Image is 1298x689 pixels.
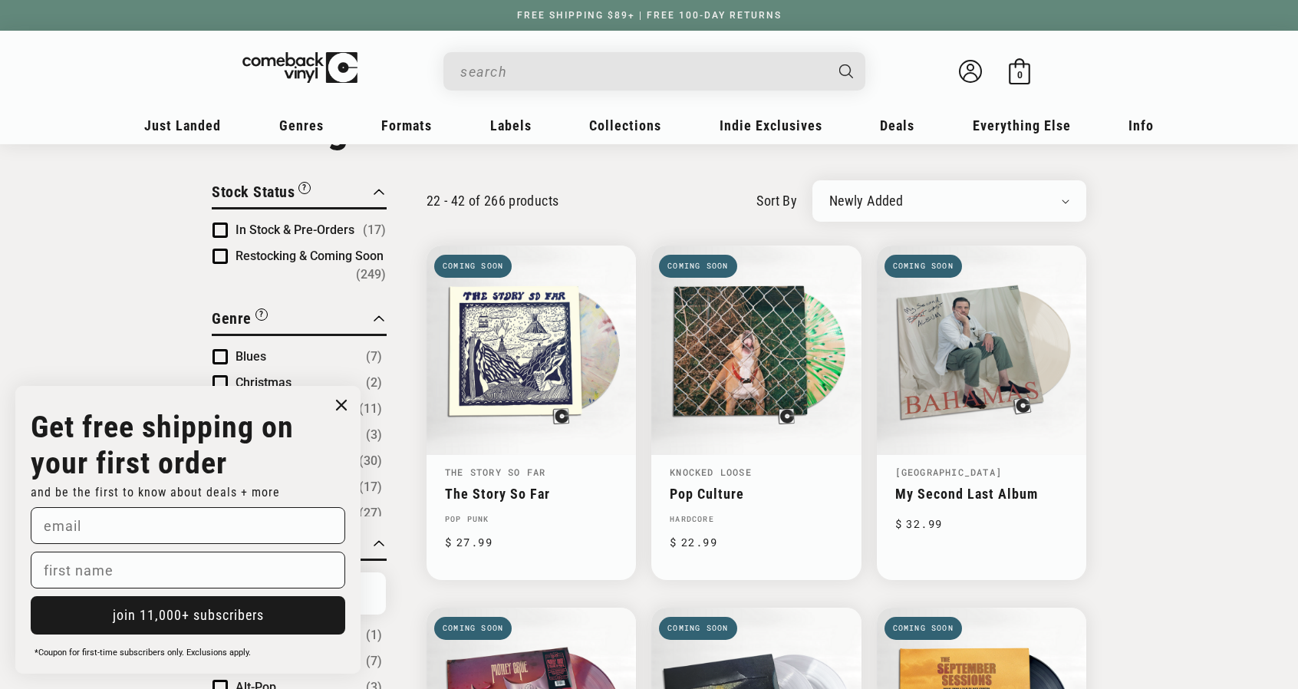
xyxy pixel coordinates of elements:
[212,180,311,207] button: Filter by Stock Status
[31,485,280,499] span: and be the first to know about deals + more
[880,117,914,134] span: Deals
[1017,69,1023,81] span: 0
[31,507,345,544] input: email
[279,117,324,134] span: Genres
[236,249,384,263] span: Restocking & Coming Soon
[445,486,618,502] a: The Story So Far
[443,52,865,91] div: Search
[460,56,824,87] input: When autocomplete results are available use up and down arrows to review and enter to select
[720,117,822,134] span: Indie Exclusives
[212,307,268,334] button: Filter by Genre
[31,596,345,635] button: join 11,000+ subscribers
[445,466,545,478] a: The Story So Far
[31,409,294,481] strong: Get free shipping on your first order
[670,466,752,478] a: Knocked Loose
[973,117,1071,134] span: Everything Else
[35,648,251,658] span: *Coupon for first-time subscribers only. Exclusions apply.
[144,117,221,134] span: Just Landed
[236,223,354,237] span: In Stock & Pre-Orders
[490,117,532,134] span: Labels
[356,265,386,284] span: Number of products: (249)
[895,466,1002,478] a: [GEOGRAPHIC_DATA]
[212,309,252,328] span: Genre
[1128,117,1154,134] span: Info
[236,349,266,364] span: Blues
[670,486,842,502] a: Pop Culture
[502,10,797,21] a: FREE SHIPPING $89+ | FREE 100-DAY RETURNS
[366,348,382,366] span: Number of products: (7)
[31,552,345,588] input: first name
[589,117,661,134] span: Collections
[363,221,386,239] span: Number of products: (17)
[895,486,1068,502] a: My Second Last Album
[381,117,432,134] span: Formats
[427,193,558,209] p: 22 - 42 of 266 products
[756,190,797,211] label: sort by
[212,183,295,201] span: Stock Status
[826,52,868,91] button: Search
[330,394,353,417] button: Close dialog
